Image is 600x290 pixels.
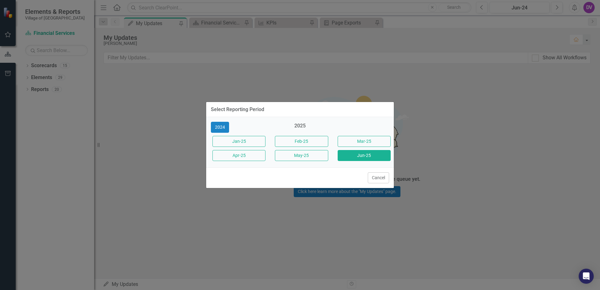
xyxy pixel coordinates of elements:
[579,269,594,284] div: Open Intercom Messenger
[368,172,389,183] button: Cancel
[211,122,229,133] button: 2024
[212,136,265,147] button: Jan-25
[338,150,391,161] button: Jun-25
[273,122,326,133] div: 2025
[212,150,265,161] button: Apr-25
[211,107,264,112] div: Select Reporting Period
[275,136,328,147] button: Feb-25
[275,150,328,161] button: May-25
[338,136,391,147] button: Mar-25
